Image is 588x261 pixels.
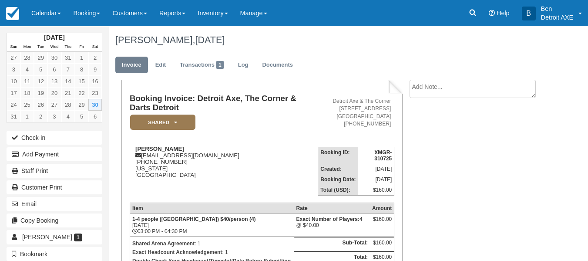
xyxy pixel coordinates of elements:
strong: Exact Number of Players [296,216,360,222]
a: 21 [61,87,75,99]
td: [DATE] [358,164,394,174]
a: 3 [7,64,20,75]
a: 10 [7,75,20,87]
a: 29 [34,52,47,64]
img: checkfront-main-nav-mini-logo.png [6,7,19,20]
a: 15 [75,75,88,87]
a: 28 [61,99,75,111]
h1: Booking Invoice: Detroit Axe, The Corner & Darts Detroit [130,94,318,112]
a: 31 [61,52,75,64]
strong: 1-4 people ([GEOGRAPHIC_DATA]) $40/person (4) [132,216,256,222]
strong: [PERSON_NAME] [135,146,184,152]
a: 1 [20,111,34,122]
span: 1 [216,61,224,69]
a: 22 [75,87,88,99]
th: Wed [47,42,61,52]
p: Ben [541,4,573,13]
a: 28 [20,52,34,64]
address: Detroit Axe & The Corner [STREET_ADDRESS] [GEOGRAPHIC_DATA] [PHONE_NUMBER] [321,98,391,128]
a: 12 [34,75,47,87]
th: Fri [75,42,88,52]
p: : 1 [132,239,292,248]
strong: Exact Headcount Acknowledgement [132,249,222,255]
a: 5 [34,64,47,75]
a: 30 [47,52,61,64]
a: 23 [88,87,102,99]
em: SHARED [130,115,195,130]
a: 6 [47,64,61,75]
td: [DATE] 03:00 PM - 04:30 PM [130,214,294,237]
a: [PERSON_NAME] 1 [7,230,102,244]
th: Thu [61,42,75,52]
a: 7 [61,64,75,75]
button: Check-in [7,131,102,145]
a: 3 [47,111,61,122]
a: Documents [255,57,299,74]
th: Booking Date: [318,174,358,185]
a: Log [232,57,255,74]
a: 18 [20,87,34,99]
th: Sub-Total: [294,237,370,252]
a: 25 [20,99,34,111]
h1: [PERSON_NAME], [115,35,543,45]
th: Amount [370,203,394,214]
td: [DATE] [358,174,394,185]
p: : 1 [132,248,292,257]
th: Sun [7,42,20,52]
a: Customer Print [7,180,102,194]
a: 6 [88,111,102,122]
a: 2 [88,52,102,64]
a: 17 [7,87,20,99]
td: $160.00 [358,185,394,196]
a: 5 [75,111,88,122]
th: Rate [294,203,370,214]
a: 1 [75,52,88,64]
div: [EMAIL_ADDRESS][DOMAIN_NAME] [PHONE_NUMBER] [US_STATE] [GEOGRAPHIC_DATA] [130,146,318,178]
a: Staff Print [7,164,102,178]
a: Invoice [115,57,148,74]
span: 1 [74,234,82,241]
td: $160.00 [370,237,394,252]
a: 4 [61,111,75,122]
div: B [522,7,536,20]
a: 14 [61,75,75,87]
span: Help [497,10,510,17]
a: 8 [75,64,88,75]
a: 27 [7,52,20,64]
a: Transactions1 [173,57,231,74]
a: 26 [34,99,47,111]
strong: Shared Arena Agreement [132,241,195,247]
a: 24 [7,99,20,111]
i: Help [489,10,495,16]
a: 30 [88,99,102,111]
button: Bookmark [7,247,102,261]
div: $160.00 [372,216,392,229]
th: Tue [34,42,47,52]
th: Created: [318,164,358,174]
a: 9 [88,64,102,75]
th: Booking ID: [318,147,358,164]
a: SHARED [130,114,192,130]
a: 11 [20,75,34,87]
a: 31 [7,111,20,122]
a: 27 [47,99,61,111]
a: 19 [34,87,47,99]
a: Edit [149,57,172,74]
a: 16 [88,75,102,87]
button: Copy Booking [7,214,102,227]
strong: XMGR-310725 [374,149,392,162]
th: Mon [20,42,34,52]
a: 13 [47,75,61,87]
a: 20 [47,87,61,99]
span: [DATE] [195,34,225,45]
button: Email [7,197,102,211]
a: 4 [20,64,34,75]
a: 29 [75,99,88,111]
th: Total (USD): [318,185,358,196]
th: Item [130,203,294,214]
a: 2 [34,111,47,122]
button: Add Payment [7,147,102,161]
td: 4 @ $40.00 [294,214,370,237]
strong: [DATE] [44,34,64,41]
span: [PERSON_NAME] [22,234,72,241]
